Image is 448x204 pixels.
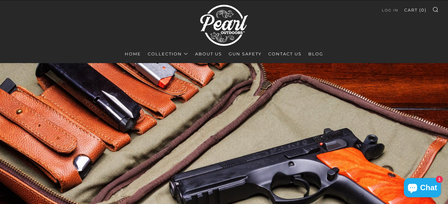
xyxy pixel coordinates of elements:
[195,49,222,59] a: About Us
[382,5,398,15] a: Log in
[148,49,188,59] a: Collection
[125,49,141,59] a: Home
[404,5,427,15] a: Cart (0)
[402,178,443,199] inbox-online-store-chat: Shopify online store chat
[308,49,323,59] a: Blog
[200,2,248,49] img: Pearl Outdoors | Luxury Leather Pistol Bags & Executive Range Bags
[268,49,302,59] a: Contact Us
[421,7,425,12] span: 0
[229,49,262,59] a: Gun Safety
